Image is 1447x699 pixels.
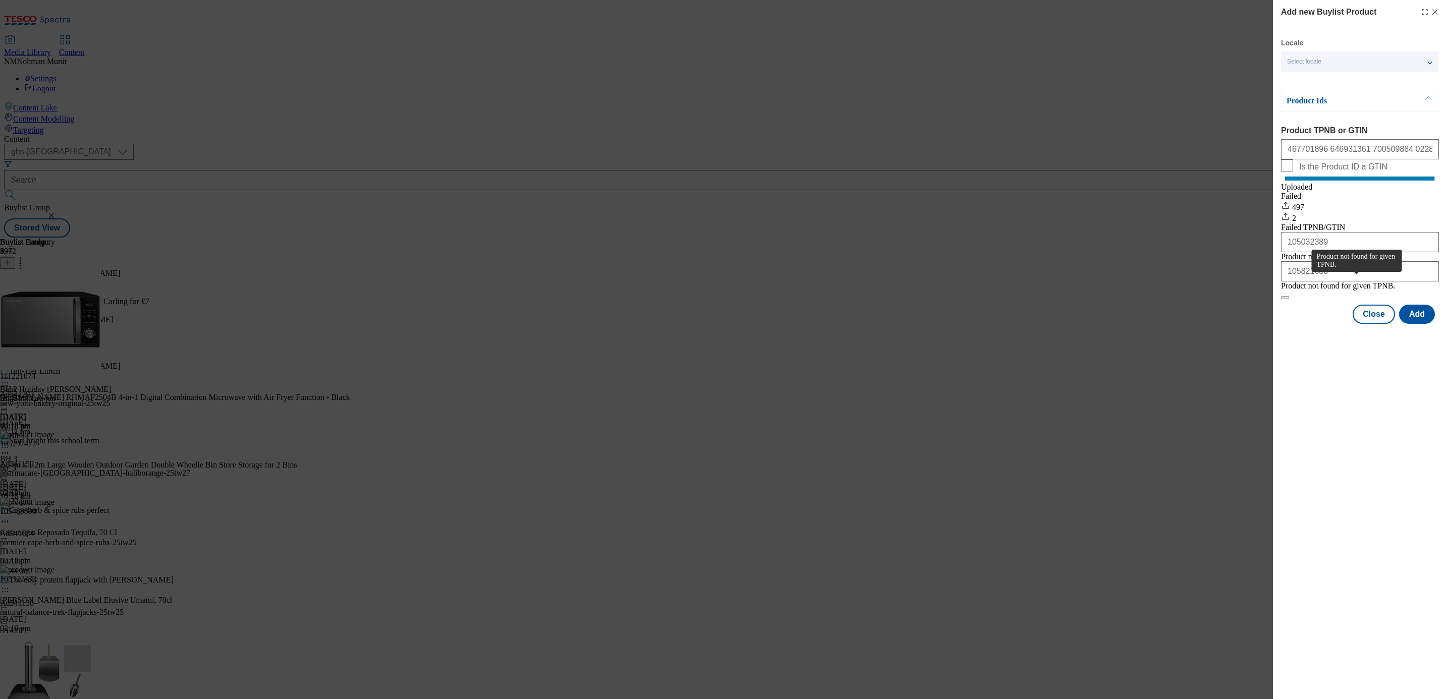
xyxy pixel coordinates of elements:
button: Add [1399,305,1435,324]
h4: Add new Buylist Product [1281,6,1376,18]
label: Product TPNB or GTIN [1281,126,1439,135]
label: Locale [1281,40,1303,46]
span: Is the Product ID a GTIN [1299,162,1387,171]
div: Failed [1281,192,1439,201]
span: Select locale [1287,58,1321,66]
div: Uploaded [1281,183,1439,192]
p: Product Ids [1287,96,1393,106]
div: 2 [1281,212,1439,223]
button: Select locale [1281,51,1438,72]
div: 497 [1281,201,1439,212]
div: Product not found for given TPNB. [1281,252,1395,261]
div: Failed TPNB/GTIN [1281,223,1439,232]
input: Enter 1 or 20 space separated Product TPNB or GTIN [1281,139,1439,159]
div: Product not found for given TPNB. [1281,281,1395,290]
button: Close [1353,305,1395,324]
